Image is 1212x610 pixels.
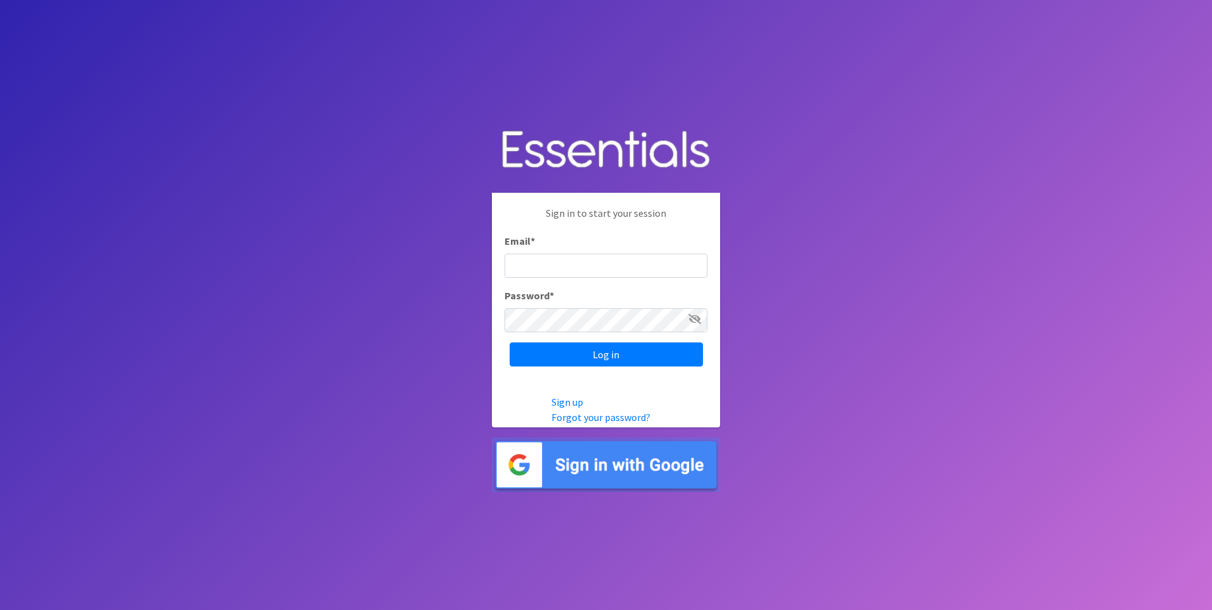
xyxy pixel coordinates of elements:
[505,288,554,303] label: Password
[551,411,650,424] a: Forgot your password?
[510,342,703,367] input: Log in
[492,118,720,183] img: Human Essentials
[492,438,720,493] img: Sign in with Google
[551,396,583,408] a: Sign up
[505,205,707,233] p: Sign in to start your session
[550,289,554,302] abbr: required
[531,235,535,247] abbr: required
[505,233,535,249] label: Email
